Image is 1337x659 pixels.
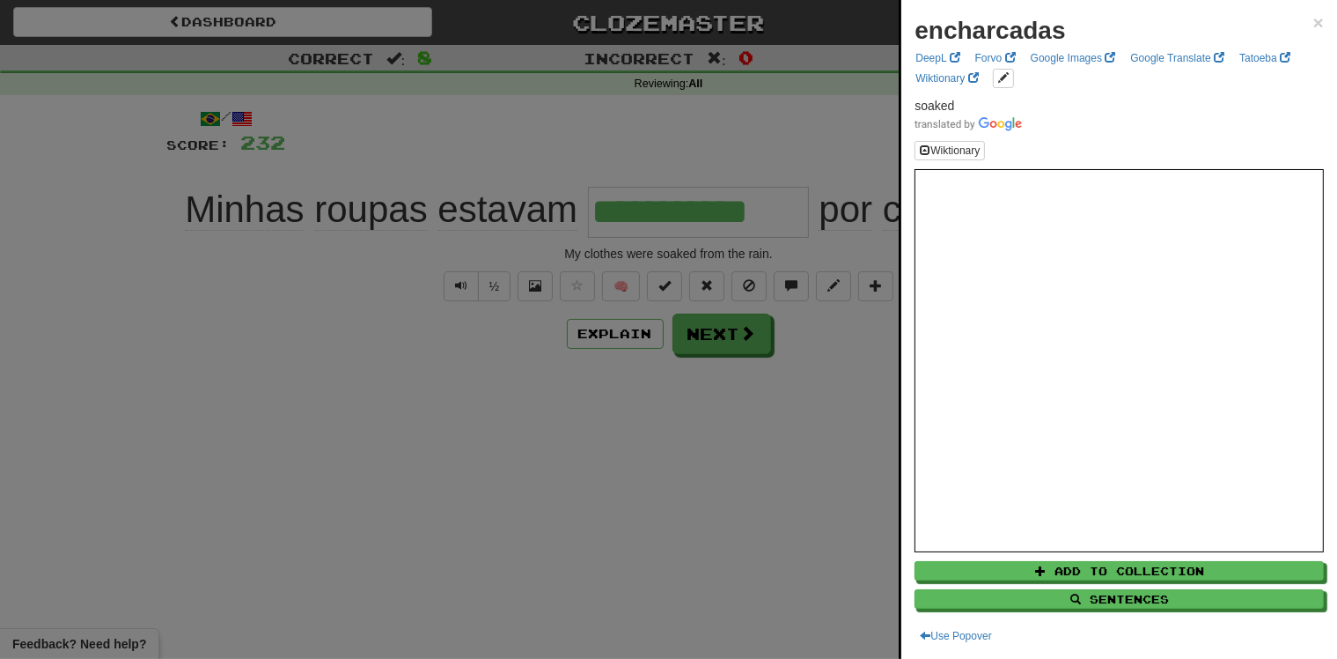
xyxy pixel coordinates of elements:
[1234,48,1296,68] a: Tatoeba
[1025,48,1121,68] a: Google Images
[915,589,1324,609] button: Sentences
[1313,13,1324,32] button: Close
[915,626,996,646] button: Use Popover
[910,69,983,88] a: Wiktionary
[915,141,985,160] button: Wiktionary
[910,48,965,68] a: DeepL
[915,17,1065,44] strong: encharcadas
[1125,48,1230,68] a: Google Translate
[915,117,1022,131] img: Color short
[1313,12,1324,33] span: ×
[915,561,1324,581] button: Add to Collection
[970,48,1021,68] a: Forvo
[993,69,1014,88] button: edit links
[915,99,954,113] span: soaked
